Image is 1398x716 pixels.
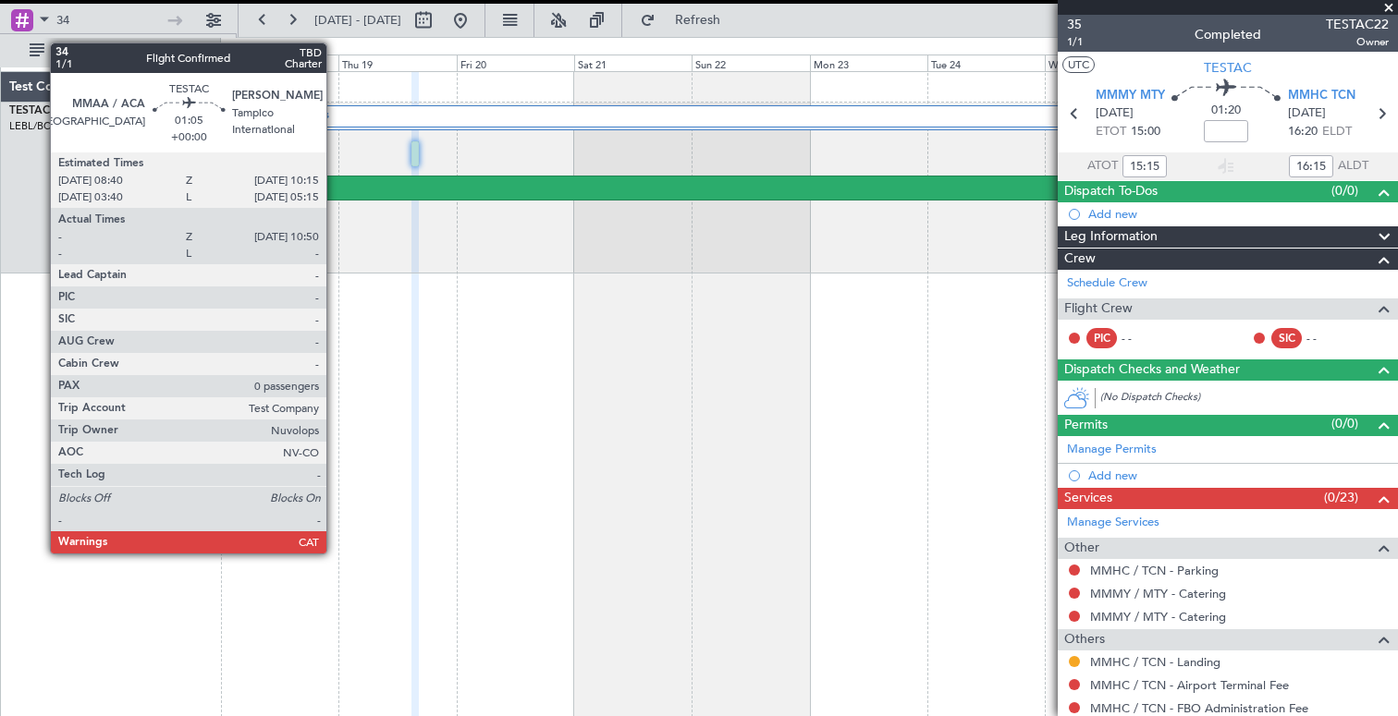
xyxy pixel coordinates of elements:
[1326,15,1389,34] span: TESTAC22
[1090,563,1219,578] a: MMHC / TCN - Parking
[1067,514,1159,532] a: Manage Services
[221,55,338,71] div: Wed 18
[1086,328,1117,348] div: PIC
[1067,441,1157,459] a: Manage Permits
[314,12,401,29] span: [DATE] - [DATE]
[1090,609,1226,625] a: MMMY / MTY - Catering
[1288,104,1326,123] span: [DATE]
[20,36,201,66] button: All Aircraft
[1326,34,1389,50] span: Owner
[1306,330,1348,346] div: - -
[1131,123,1160,141] span: 15:00
[659,14,737,27] span: Refresh
[1289,155,1333,177] input: --:--
[1090,586,1226,601] a: MMMY / MTY - Catering
[1067,15,1083,34] span: 35
[457,55,574,71] div: Fri 20
[1331,414,1358,433] span: (0/0)
[9,105,50,116] span: TESTAC
[1064,226,1158,248] span: Leg Information
[1211,102,1241,120] span: 01:20
[56,6,163,34] input: Trip Number
[1064,488,1112,509] span: Services
[1195,25,1261,44] div: Completed
[1096,123,1126,141] span: ETOT
[1088,206,1389,222] div: Add new
[1064,629,1105,650] span: Others
[574,55,692,71] div: Sat 21
[1271,328,1302,348] div: SIC
[810,55,927,71] div: Mon 23
[1064,359,1240,381] span: Dispatch Checks and Weather
[1064,181,1158,202] span: Dispatch To-Dos
[1090,700,1308,716] a: MMHC / TCN - FBO Administration Fee
[692,55,809,71] div: Sun 22
[224,41,255,56] div: [DATE]
[1204,58,1252,78] span: TESTAC
[1096,87,1165,105] span: MMMY MTY
[1090,654,1220,670] a: MMHC / TCN - Landing
[9,119,59,133] a: LEBL/BCN
[1324,488,1358,507] span: (0/23)
[1096,104,1134,123] span: [DATE]
[1331,181,1358,200] span: (0/0)
[1100,390,1398,409] div: (No Dispatch Checks)
[632,6,742,35] button: Refresh
[1288,87,1355,105] span: MMHC TCN
[1062,56,1095,73] button: UTC
[1090,677,1289,693] a: MMHC / TCN - Airport Terminal Fee
[1338,157,1368,176] span: ALDT
[1064,538,1099,559] span: Other
[1088,467,1389,483] div: Add new
[1064,415,1108,436] span: Permits
[1067,274,1147,293] a: Schedule Crew
[1322,123,1352,141] span: ELDT
[1045,55,1162,71] div: Wed 25
[1067,34,1083,50] span: 1/1
[1064,249,1096,270] span: Crew
[1064,298,1133,320] span: Flight Crew
[1122,155,1167,177] input: --:--
[1087,157,1118,176] span: ATOT
[338,55,456,71] div: Thu 19
[9,105,147,116] a: TESTACTest Nuvolar G650
[927,55,1045,71] div: Tue 24
[48,44,195,57] span: All Aircraft
[1288,123,1318,141] span: 16:20
[1122,330,1163,346] div: - -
